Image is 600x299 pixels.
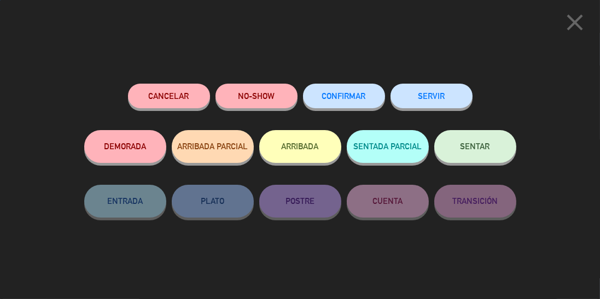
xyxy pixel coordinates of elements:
[84,130,166,163] button: DEMORADA
[391,84,473,108] button: SERVIR
[434,130,516,163] button: SENTAR
[322,91,366,101] span: CONFIRMAR
[347,185,429,218] button: CUENTA
[558,8,592,40] button: close
[177,142,248,151] span: ARRIBADA PARCIAL
[84,185,166,218] button: ENTRADA
[561,9,589,36] i: close
[259,130,341,163] button: ARRIBADA
[172,185,254,218] button: PLATO
[303,84,385,108] button: CONFIRMAR
[461,142,490,151] span: SENTAR
[128,84,210,108] button: Cancelar
[215,84,298,108] button: NO-SHOW
[347,130,429,163] button: SENTADA PARCIAL
[259,185,341,218] button: POSTRE
[172,130,254,163] button: ARRIBADA PARCIAL
[434,185,516,218] button: TRANSICIÓN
